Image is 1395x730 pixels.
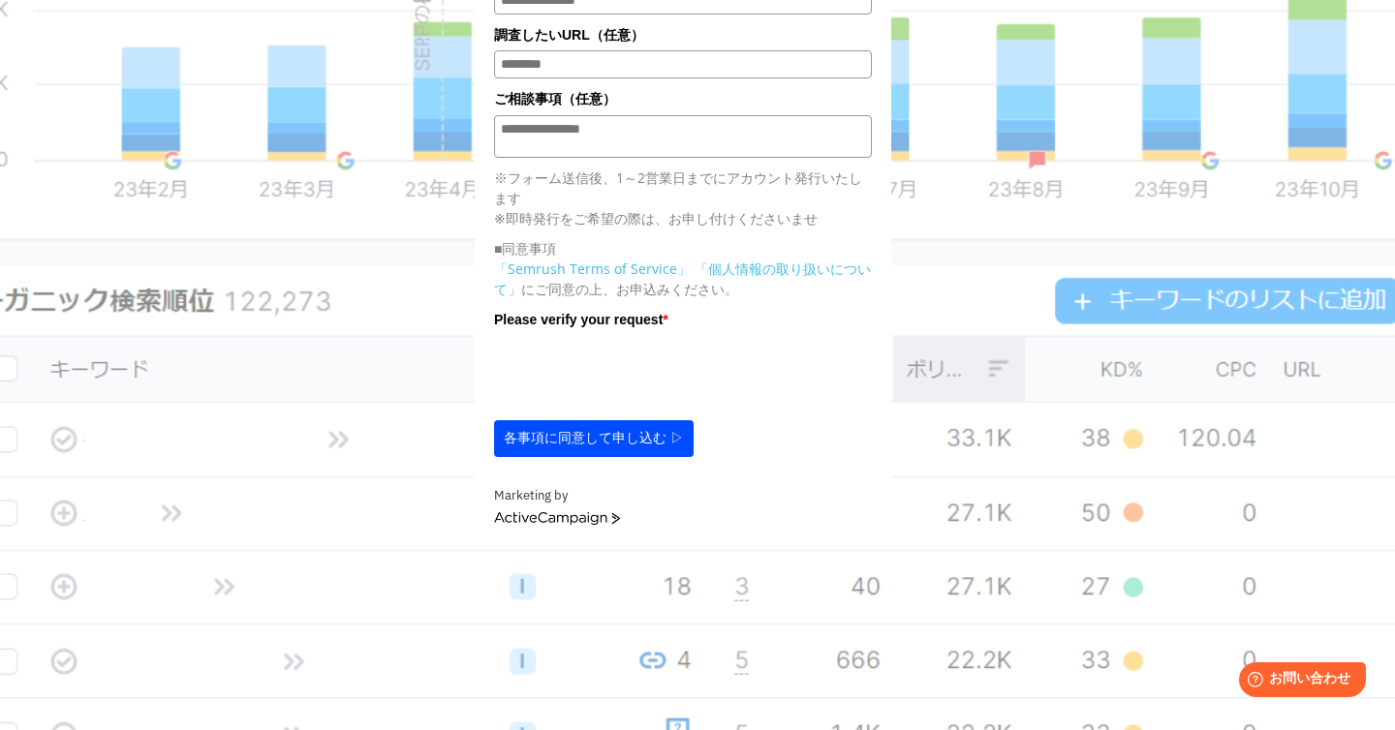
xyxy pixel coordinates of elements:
p: ※フォーム送信後、1～2営業日までにアカウント発行いたします ※即時発行をご希望の際は、お申し付けくださいませ [494,167,872,228]
p: にご同意の上、お申込みください。 [494,259,872,299]
button: 各事項に同意して申し込む ▷ [494,420,694,457]
label: ご相談事項（任意） [494,88,872,109]
a: 「個人情報の取り扱いについて」 [494,259,871,298]
p: ■同意事項 [494,238,872,259]
label: Please verify your request [494,309,872,330]
div: Marketing by [494,486,872,506]
label: 調査したいURL（任意） [494,24,872,46]
iframe: Help widget launcher [1223,654,1374,709]
a: 「Semrush Terms of Service」 [494,259,691,278]
iframe: reCAPTCHA [494,335,789,411]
